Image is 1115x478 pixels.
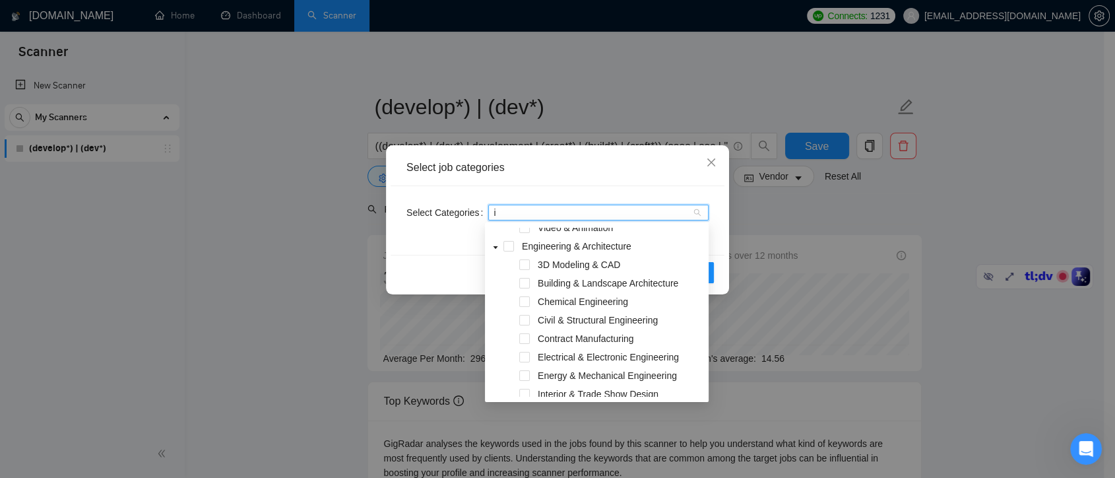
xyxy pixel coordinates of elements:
[538,389,658,399] span: Interior & Trade Show Design
[9,5,34,30] button: go back
[406,202,488,223] label: Select Categories
[535,386,706,402] span: Interior & Trade Show Design
[535,368,706,384] span: Energy & Mechanical Engineering
[535,331,706,347] span: Contract Manufacturing
[535,312,706,328] span: Civil & Structural Engineering
[422,5,445,29] div: Close
[535,220,706,236] span: Video & Animation
[535,257,706,273] span: 3D Modeling & CAD
[1070,433,1102,465] iframe: Intercom live chat
[538,370,677,381] span: Energy & Mechanical Engineering
[706,157,717,168] span: close
[535,294,706,310] span: Chemical Engineering
[538,296,628,307] span: Chemical Engineering
[492,244,499,251] span: caret-down
[406,160,709,175] div: Select job categories
[522,241,631,252] span: Engineering & Architecture
[397,5,422,30] button: Collapse window
[538,278,678,289] span: Building & Landscape Architecture
[519,238,706,254] span: Engineering & Architecture
[538,352,679,362] span: Electrical & Electronic Engineering
[535,275,706,291] span: Building & Landscape Architecture
[693,145,729,181] button: Close
[538,333,634,344] span: Contract Manufacturing
[538,315,658,325] span: Civil & Structural Engineering
[538,259,620,270] span: 3D Modeling & CAD
[538,222,613,233] span: Video & Animation
[494,207,498,218] input: Select Categories
[535,349,706,365] span: Electrical & Electronic Engineering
